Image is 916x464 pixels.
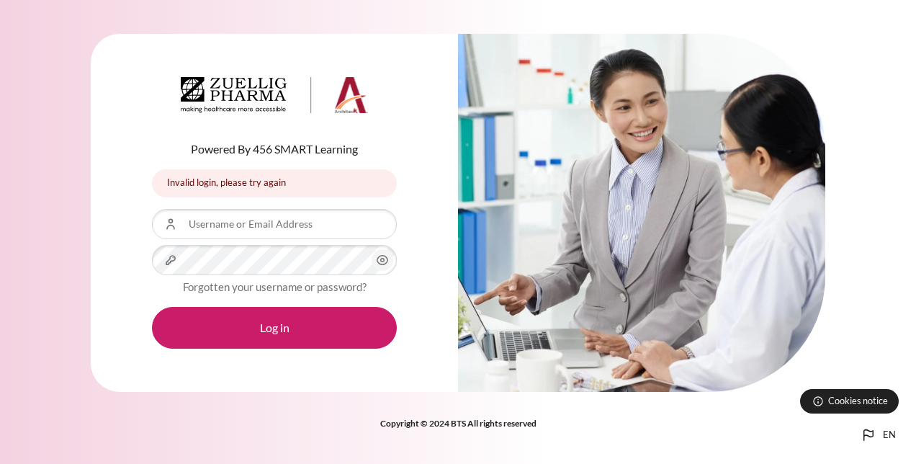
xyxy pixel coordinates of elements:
[828,394,888,408] span: Cookies notice
[181,77,368,113] img: Architeck
[152,169,397,197] div: Invalid login, please try again
[380,418,536,429] strong: Copyright © 2024 BTS All rights reserved
[152,140,397,158] p: Powered By 456 SMART Learning
[883,428,896,442] span: en
[854,421,902,450] button: Languages
[152,209,397,239] input: Username or Email Address
[181,77,368,119] a: Architeck
[152,307,397,349] button: Log in
[183,280,367,293] a: Forgotten your username or password?
[800,389,899,414] button: Cookies notice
